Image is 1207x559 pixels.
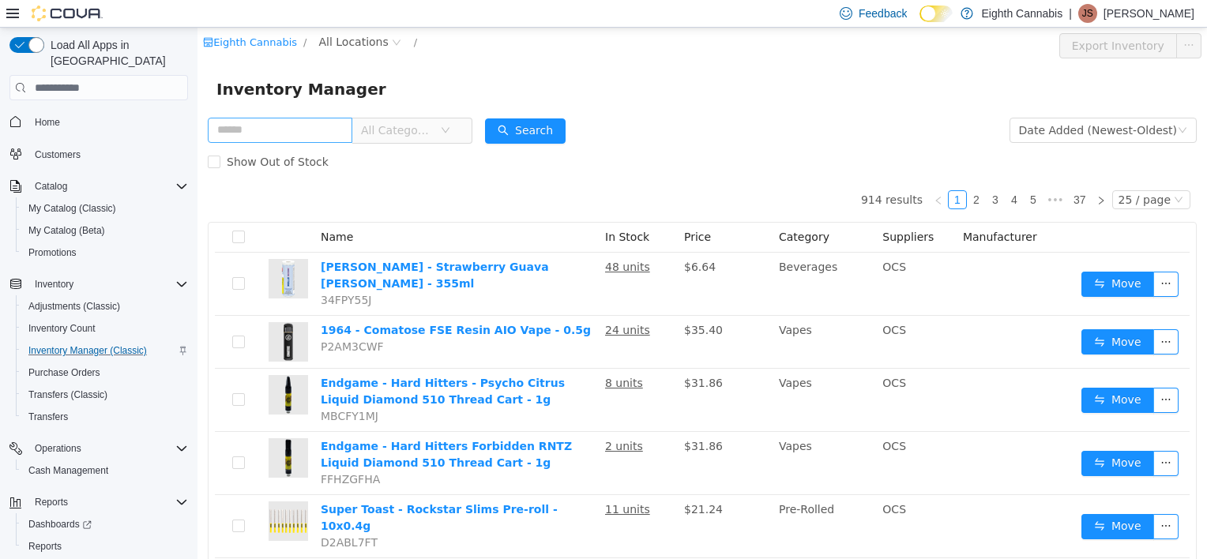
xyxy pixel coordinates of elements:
[123,296,393,309] a: 1964 - Comatose FSE Resin AIO Vape - 0.5g
[919,6,953,22] input: Dark Mode
[976,167,986,178] i: icon: down
[121,6,190,23] span: All Locations
[35,442,81,455] span: Operations
[487,475,525,488] span: $21.24
[28,411,68,423] span: Transfers
[22,297,188,316] span: Adjustments (Classic)
[871,163,893,181] a: 37
[6,9,100,21] a: icon: shopEighth Cannabis
[123,266,175,279] span: 34FPY55J
[22,515,98,534] a: Dashboards
[71,474,111,513] img: Super Toast - Rockstar Slims Pre-roll - 10x0.4g hero shot
[788,163,807,182] li: 3
[22,461,188,480] span: Cash Management
[16,340,194,362] button: Inventory Manager (Classic)
[16,406,194,428] button: Transfers
[956,360,981,385] button: icon: ellipsis
[288,91,368,116] button: icon: searchSearch
[408,412,446,425] u: 2 units
[956,423,981,448] button: icon: ellipsis
[685,296,709,309] span: OCS
[487,296,525,309] span: $35.40
[859,6,907,21] span: Feedback
[28,224,105,237] span: My Catalog (Beta)
[28,145,87,164] a: Customers
[870,163,894,182] li: 37
[789,163,807,181] a: 3
[487,203,513,216] span: Price
[6,9,16,20] i: icon: shop
[28,439,88,458] button: Operations
[123,412,374,441] a: Endgame - Hard Hitters Forbidden RNTZ Liquid Diamond 510 Thread Cart - 1g
[1078,4,1097,23] div: Janae Smiley-Lewis
[164,95,235,111] span: All Categories
[28,202,116,215] span: My Catalog (Classic)
[123,233,352,262] a: [PERSON_NAME] - Strawberry Guava [PERSON_NAME] - 355ml
[22,243,83,262] a: Promotions
[884,244,957,269] button: icon: swapMove
[685,233,709,246] span: OCS
[22,341,188,360] span: Inventory Manager (Classic)
[575,404,679,467] td: Vapes
[28,518,92,531] span: Dashboards
[826,163,845,182] li: 5
[575,288,679,341] td: Vapes
[664,163,725,182] li: 914 results
[827,163,844,181] a: 5
[845,163,870,182] span: •••
[28,144,188,164] span: Customers
[884,302,957,327] button: icon: swapMove
[408,349,446,362] u: 8 units
[919,22,920,23] span: Dark Mode
[899,168,908,178] i: icon: right
[22,461,115,480] a: Cash Management
[23,128,137,141] span: Show Out of Stock
[16,197,194,219] button: My Catalog (Classic)
[123,475,360,505] a: Super Toast - Rockstar Slims Pre-roll - 10x0.4g
[22,297,126,316] a: Adjustments (Classic)
[28,322,96,335] span: Inventory Count
[243,98,253,109] i: icon: down
[28,246,77,259] span: Promotions
[28,493,188,512] span: Reports
[16,460,194,482] button: Cash Management
[35,278,73,291] span: Inventory
[123,203,156,216] span: Name
[71,231,111,271] img: Mollo - Strawberry Guava Seltzer - 355ml hero shot
[921,163,973,181] div: 25 / page
[16,295,194,317] button: Adjustments (Classic)
[807,163,826,182] li: 4
[408,203,452,216] span: In Stock
[685,475,709,488] span: OCS
[71,411,111,450] img: Endgame - Hard Hitters Forbidden RNTZ Liquid Diamond 510 Thread Cart - 1g hero shot
[35,496,68,508] span: Reports
[751,163,769,181] a: 1
[16,384,194,406] button: Transfers (Classic)
[736,168,746,178] i: icon: left
[956,486,981,512] button: icon: ellipsis
[22,199,188,218] span: My Catalog (Classic)
[35,180,67,193] span: Catalog
[1104,4,1194,23] p: [PERSON_NAME]
[32,6,103,21] img: Cova
[28,493,74,512] button: Reports
[1082,4,1093,23] span: JS
[123,508,180,521] span: D2ABL7FT
[71,347,111,387] img: Endgame - Hard Hitters - Psycho Citrus Liquid Diamond 510 Thread Cart - 1g hero shot
[28,177,73,196] button: Catalog
[22,319,102,338] a: Inventory Count
[16,317,194,340] button: Inventory Count
[3,437,194,460] button: Operations
[28,366,100,379] span: Purchase Orders
[28,111,188,131] span: Home
[123,382,181,395] span: MBCFY1MJ
[22,515,188,534] span: Dashboards
[106,9,109,21] span: /
[28,275,188,294] span: Inventory
[487,233,518,246] span: $6.64
[765,203,840,216] span: Manufacturer
[685,203,736,216] span: Suppliers
[16,513,194,535] a: Dashboards
[16,535,194,557] button: Reports
[3,175,194,197] button: Catalog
